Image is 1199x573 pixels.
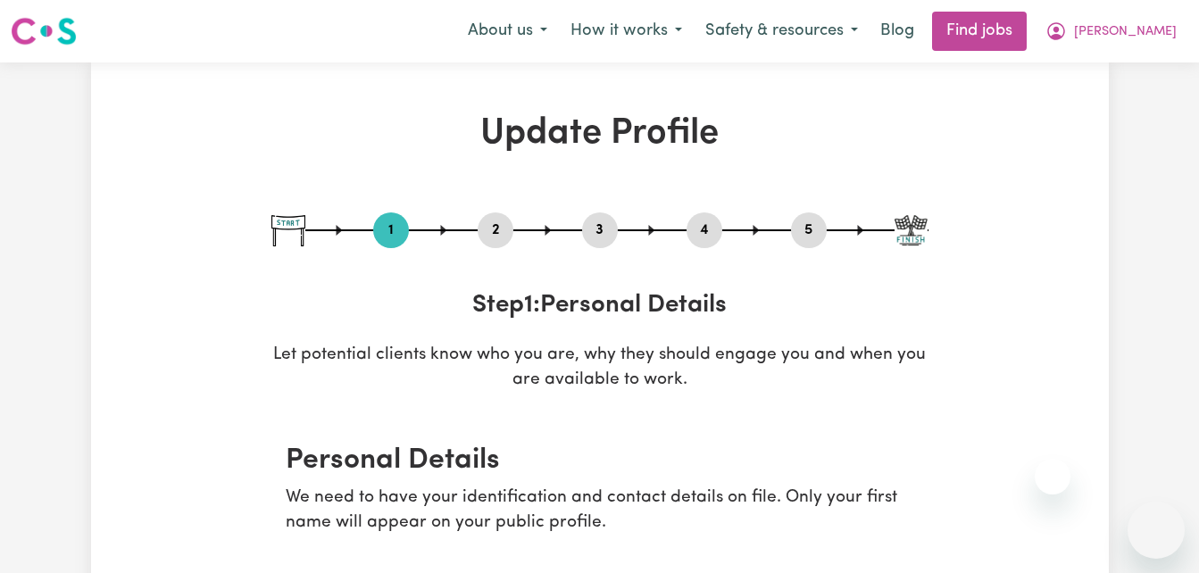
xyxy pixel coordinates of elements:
h2: Personal Details [286,444,914,477]
button: Go to step 3 [582,219,618,242]
button: My Account [1034,12,1188,50]
button: Safety & resources [694,12,870,50]
a: Blog [870,12,925,51]
h3: Step 1 : Personal Details [271,291,928,321]
h1: Update Profile [271,112,928,155]
button: About us [456,12,559,50]
button: Go to step 5 [791,219,827,242]
button: Go to step 4 [687,219,722,242]
span: [PERSON_NAME] [1074,22,1177,42]
button: Go to step 2 [478,219,513,242]
a: Find jobs [932,12,1027,51]
iframe: Button to launch messaging window [1128,502,1185,559]
p: We need to have your identification and contact details on file. Only your first name will appear... [286,486,914,537]
a: Careseekers logo [11,11,77,52]
p: Let potential clients know who you are, why they should engage you and when you are available to ... [271,343,928,394]
img: Careseekers logo [11,15,77,47]
button: Go to step 1 [373,219,409,242]
iframe: Close message [1035,459,1070,494]
button: How it works [559,12,694,50]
